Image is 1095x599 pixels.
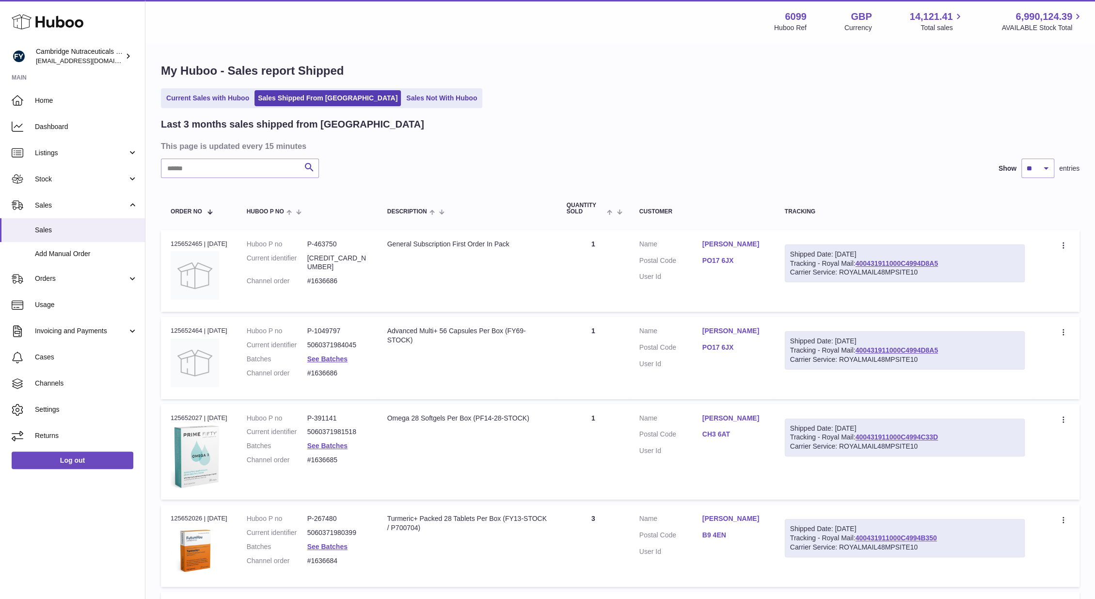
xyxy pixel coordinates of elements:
dd: #1636685 [307,455,368,465]
div: Tracking - Royal Mail: [785,244,1025,283]
span: Usage [35,300,138,309]
span: AVAILABLE Stock Total [1001,23,1083,32]
div: 125652465 | [DATE] [171,240,227,248]
span: Total sales [920,23,964,32]
a: 6,990,124.39 AVAILABLE Stock Total [1001,10,1083,32]
span: Home [35,96,138,105]
h3: This page is updated every 15 minutes [161,141,1077,151]
dt: Channel order [247,369,307,378]
span: Order No [171,209,202,215]
dt: Channel order [247,276,307,286]
dt: Batches [247,542,307,551]
dd: 5060371984045 [307,340,368,350]
td: 1 [557,230,630,312]
span: Cases [35,353,138,362]
dd: 5060371981518 [307,427,368,437]
img: 60991619191506.png [171,526,219,575]
span: entries [1059,164,1079,173]
td: 1 [557,317,630,399]
dd: #1636686 [307,276,368,286]
span: Description [387,209,427,215]
dt: Current identifier [247,254,307,272]
a: 14,121.41 Total sales [909,10,964,32]
dt: Huboo P no [247,326,307,336]
div: Huboo Ref [774,23,807,32]
dt: Name [639,240,702,251]
a: B9 4EN [702,531,765,540]
div: Tracking - Royal Mail: [785,419,1025,457]
div: General Subscription First Order In Pack [387,240,547,249]
span: 6,990,124.39 [1016,10,1072,23]
img: no-photo.jpg [171,251,219,300]
dt: Channel order [247,455,307,465]
dd: P-1049797 [307,326,368,336]
td: 3 [557,504,630,586]
div: Tracking - Royal Mail: [785,331,1025,370]
div: Cambridge Nutraceuticals Ltd [36,47,123,65]
span: Huboo P no [247,209,284,215]
dt: User Id [639,359,702,369]
dd: P-391141 [307,414,368,423]
dt: Name [639,414,702,425]
a: PO17 6JX [702,256,765,265]
span: Dashboard [35,122,138,131]
div: Carrier Service: ROYALMAIL48MPSITE10 [790,268,1019,277]
dd: [CREDIT_CARD_NUMBER] [307,254,368,272]
div: Shipped Date: [DATE] [790,250,1019,259]
span: Channels [35,379,138,388]
a: 400431911000C4994D8A5 [855,259,937,267]
dt: Huboo P no [247,514,307,523]
span: Stock [35,175,127,184]
a: Current Sales with Huboo [163,90,253,106]
a: [PERSON_NAME] [702,514,765,523]
div: Shipped Date: [DATE] [790,424,1019,433]
dd: P-267480 [307,514,368,523]
div: 125652026 | [DATE] [171,514,227,523]
span: 14,121.41 [909,10,952,23]
dt: User Id [639,547,702,556]
div: Omega 28 Softgels Per Box (PF14-28-STOCK) [387,414,547,423]
dt: Batches [247,441,307,451]
strong: 6099 [785,10,807,23]
a: CH3 6AT [702,430,765,439]
div: Tracking [785,209,1025,215]
span: Settings [35,405,138,414]
dt: Postal Code [639,531,702,542]
a: 400431911000C4994C33D [855,433,937,441]
span: Sales [35,201,127,210]
span: Quantity Sold [567,202,605,215]
dt: Huboo P no [247,414,307,423]
div: Advanced Multi+ 56 Capsules Per Box (FY69-STOCK) [387,326,547,345]
dt: User Id [639,446,702,455]
dt: Channel order [247,556,307,566]
div: Carrier Service: ROYALMAIL48MPSITE10 [790,355,1019,364]
span: Returns [35,431,138,440]
span: Add Manual Order [35,249,138,259]
div: Tracking - Royal Mail: [785,519,1025,557]
span: Sales [35,226,138,235]
a: Sales Shipped From [GEOGRAPHIC_DATA] [254,90,401,106]
td: 1 [557,404,630,500]
div: 125652027 | [DATE] [171,414,227,422]
div: Shipped Date: [DATE] [790,524,1019,534]
div: Currency [844,23,872,32]
dt: Postal Code [639,430,702,441]
a: See Batches [307,442,348,450]
div: Carrier Service: ROYALMAIL48MPSITE10 [790,543,1019,552]
a: 400431911000C4994D8A5 [855,346,937,354]
div: Customer [639,209,765,215]
span: Invoicing and Payments [35,326,127,336]
img: no-photo.jpg [171,339,219,387]
dt: Postal Code [639,256,702,268]
a: 400431911000C4994B350 [855,534,936,542]
span: Orders [35,274,127,283]
a: [PERSON_NAME] [702,326,765,336]
label: Show [999,164,1016,173]
div: Shipped Date: [DATE] [790,337,1019,346]
dd: #1636684 [307,556,368,566]
a: Log out [12,452,133,469]
dt: Huboo P no [247,240,307,249]
a: [PERSON_NAME] [702,240,765,249]
dd: #1636686 [307,369,368,378]
dt: User Id [639,272,702,281]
